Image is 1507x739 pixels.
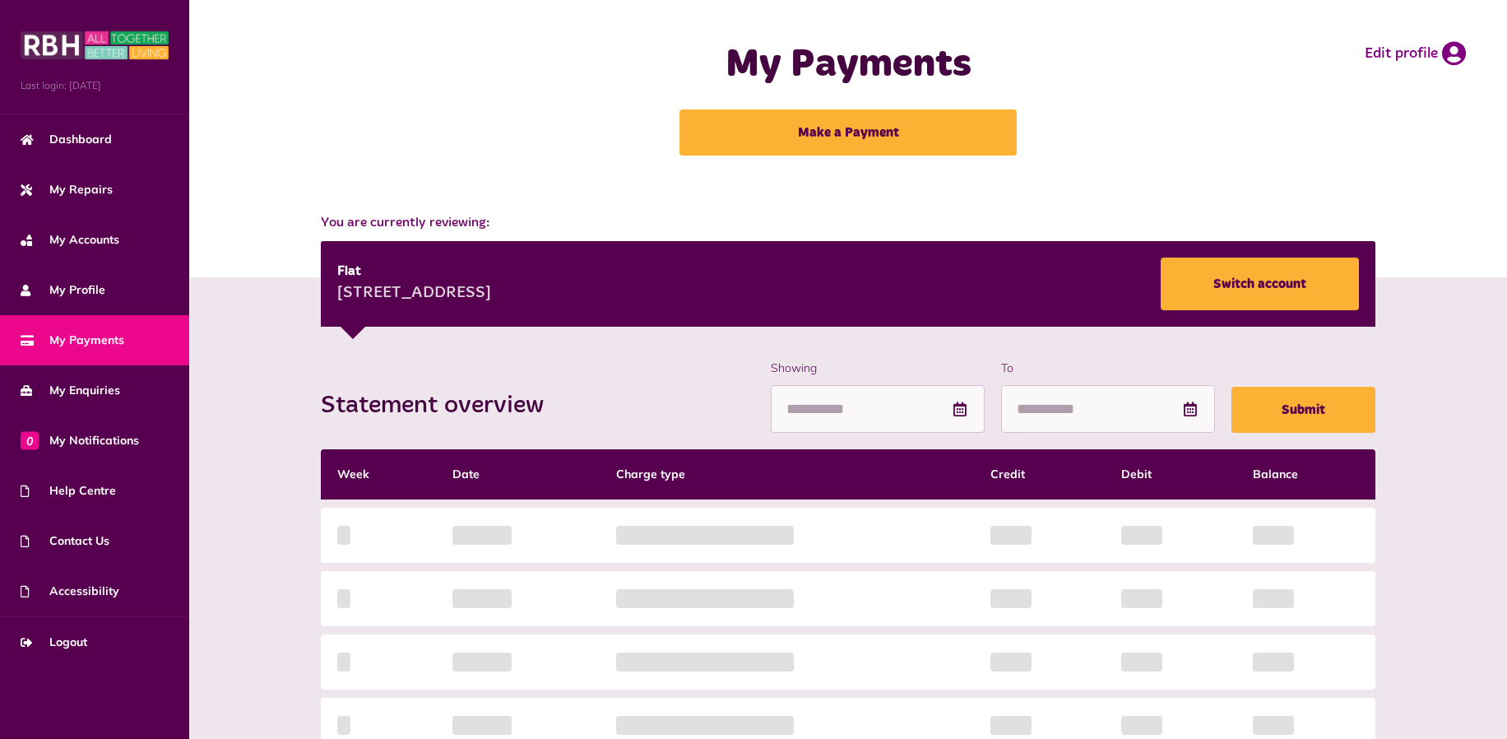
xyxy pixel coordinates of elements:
[21,431,39,449] span: 0
[21,281,105,299] span: My Profile
[21,532,109,550] span: Contact Us
[21,29,169,62] img: MyRBH
[21,78,169,93] span: Last login: [DATE]
[679,109,1017,156] a: Make a Payment
[21,332,124,349] span: My Payments
[1161,258,1359,310] a: Switch account
[337,281,491,306] div: [STREET_ADDRESS]
[1365,41,1466,66] a: Edit profile
[21,432,139,449] span: My Notifications
[21,382,120,399] span: My Enquiries
[321,213,1375,233] span: You are currently reviewing:
[21,482,116,500] span: Help Centre
[21,583,119,600] span: Accessibility
[337,262,491,281] div: Flat
[536,41,1162,89] h1: My Payments
[21,181,113,198] span: My Repairs
[21,131,112,148] span: Dashboard
[21,634,87,651] span: Logout
[21,231,119,249] span: My Accounts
